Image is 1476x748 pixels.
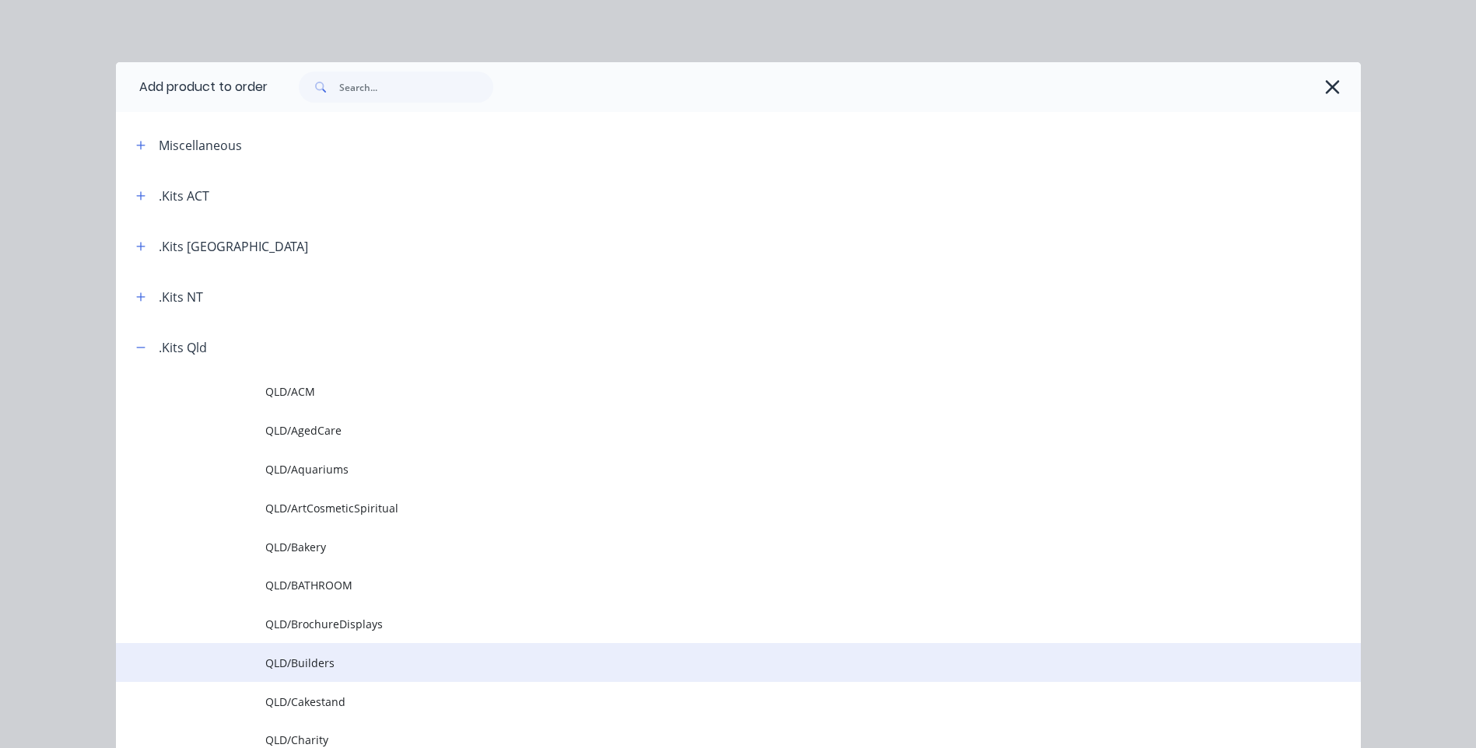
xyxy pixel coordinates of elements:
[265,383,1141,400] span: QLD/ACM
[265,577,1141,593] span: QLD/BATHROOM
[159,237,308,256] div: .Kits [GEOGRAPHIC_DATA]
[265,732,1141,748] span: QLD/Charity
[116,62,268,112] div: Add product to order
[265,694,1141,710] span: QLD/Cakestand
[339,72,493,103] input: Search...
[265,655,1141,671] span: QLD/Builders
[159,187,209,205] div: .Kits ACT
[265,539,1141,555] span: QLD/Bakery
[159,338,207,357] div: .Kits Qld
[265,616,1141,632] span: QLD/BrochureDisplays
[159,288,203,306] div: .Kits NT
[265,461,1141,477] span: QLD/Aquariums
[265,500,1141,516] span: QLD/ArtCosmeticSpiritual
[159,136,242,155] div: Miscellaneous
[265,422,1141,439] span: QLD/AgedCare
